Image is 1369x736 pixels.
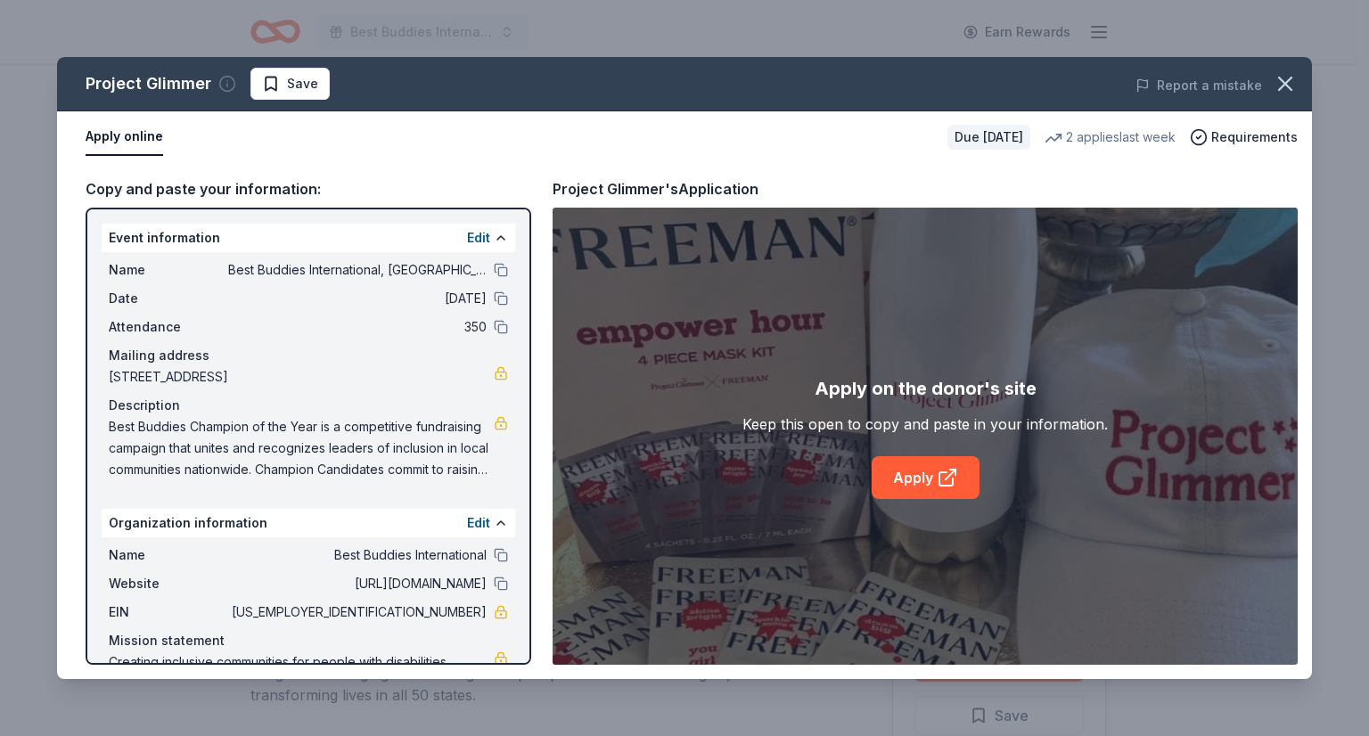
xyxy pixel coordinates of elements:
[228,316,487,338] span: 350
[872,456,980,499] a: Apply
[467,227,490,249] button: Edit
[250,68,330,100] button: Save
[109,416,494,480] span: Best Buddies Champion of the Year is a competitive fundraising campaign that unites and recognize...
[109,651,494,716] span: Creating inclusive communities for people with disabilities through friendship, jobs, leadership ...
[228,288,487,309] span: [DATE]
[109,395,508,416] div: Description
[109,366,494,388] span: [STREET_ADDRESS]
[109,288,228,309] span: Date
[228,601,487,623] span: [US_EMPLOYER_IDENTIFICATION_NUMBER]
[109,259,228,281] span: Name
[1135,75,1262,96] button: Report a mistake
[228,573,487,594] span: [URL][DOMAIN_NAME]
[742,413,1108,435] div: Keep this open to copy and paste in your information.
[287,73,318,94] span: Save
[86,177,531,200] div: Copy and paste your information:
[815,374,1037,403] div: Apply on the donor's site
[1190,127,1298,148] button: Requirements
[228,259,487,281] span: Best Buddies International, [GEOGRAPHIC_DATA], Champion of the Year Gala
[1045,127,1176,148] div: 2 applies last week
[467,512,490,534] button: Edit
[102,224,515,252] div: Event information
[86,119,163,156] button: Apply online
[109,573,228,594] span: Website
[109,316,228,338] span: Attendance
[102,509,515,537] div: Organization information
[553,177,758,200] div: Project Glimmer's Application
[86,70,211,98] div: Project Glimmer
[109,601,228,623] span: EIN
[228,544,487,566] span: Best Buddies International
[1211,127,1298,148] span: Requirements
[109,544,228,566] span: Name
[109,630,508,651] div: Mission statement
[109,345,508,366] div: Mailing address
[947,125,1030,150] div: Due [DATE]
